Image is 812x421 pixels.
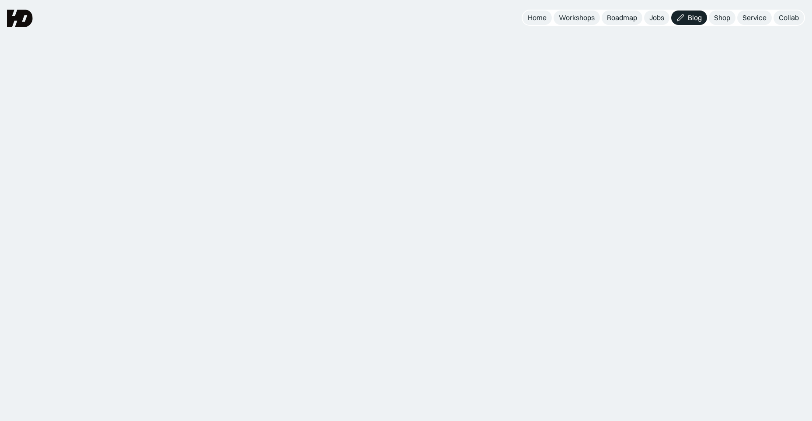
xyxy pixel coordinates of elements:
div: Workshops [559,13,595,22]
div: Roadmap [607,13,637,22]
div: Home [528,13,547,22]
div: Shop [714,13,730,22]
div: Jobs [649,13,664,22]
a: Shop [709,11,735,25]
a: Jobs [644,11,669,25]
a: Workshops [554,11,600,25]
a: Collab [774,11,804,25]
div: Service [742,13,767,22]
a: Blog [671,11,707,25]
div: Blog [688,13,702,22]
div: Collab [779,13,799,22]
a: Service [737,11,772,25]
a: Home [523,11,552,25]
a: Roadmap [602,11,642,25]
